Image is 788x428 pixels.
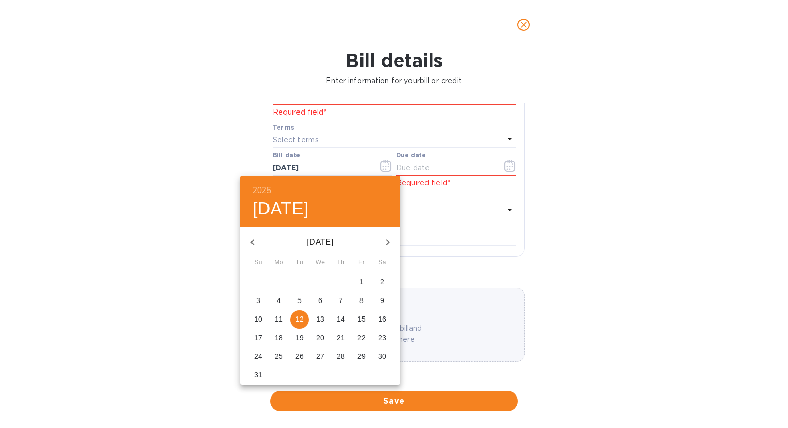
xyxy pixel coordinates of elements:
[311,329,329,347] button: 20
[373,273,391,292] button: 2
[378,351,386,361] p: 30
[352,347,371,366] button: 29
[380,295,384,306] p: 9
[373,310,391,329] button: 16
[373,292,391,310] button: 9
[359,295,364,306] p: 8
[352,258,371,268] span: Fr
[254,332,262,343] p: 17
[316,332,324,343] p: 20
[311,292,329,310] button: 6
[337,351,345,361] p: 28
[332,347,350,366] button: 28
[295,314,304,324] p: 12
[249,347,267,366] button: 24
[297,295,302,306] p: 5
[337,314,345,324] p: 14
[254,351,262,361] p: 24
[253,198,309,219] button: [DATE]
[373,329,391,347] button: 23
[249,366,267,385] button: 31
[316,351,324,361] p: 27
[249,329,267,347] button: 17
[270,258,288,268] span: Mo
[270,347,288,366] button: 25
[373,347,391,366] button: 30
[378,332,386,343] p: 23
[352,329,371,347] button: 22
[254,314,262,324] p: 10
[332,258,350,268] span: Th
[352,310,371,329] button: 15
[253,183,271,198] button: 2025
[275,332,283,343] p: 18
[295,351,304,361] p: 26
[290,292,309,310] button: 5
[373,258,391,268] span: Sa
[339,295,343,306] p: 7
[256,295,260,306] p: 3
[249,292,267,310] button: 3
[352,273,371,292] button: 1
[378,314,386,324] p: 16
[316,314,324,324] p: 13
[290,347,309,366] button: 26
[270,292,288,310] button: 4
[318,295,322,306] p: 6
[311,347,329,366] button: 27
[290,310,309,329] button: 12
[332,310,350,329] button: 14
[270,310,288,329] button: 11
[265,236,375,248] p: [DATE]
[290,329,309,347] button: 19
[270,329,288,347] button: 18
[277,295,281,306] p: 4
[275,314,283,324] p: 11
[359,277,364,287] p: 1
[290,258,309,268] span: Tu
[311,310,329,329] button: 13
[357,332,366,343] p: 22
[275,351,283,361] p: 25
[357,314,366,324] p: 15
[311,258,329,268] span: We
[254,370,262,380] p: 31
[352,292,371,310] button: 8
[332,292,350,310] button: 7
[357,351,366,361] p: 29
[337,332,345,343] p: 21
[249,258,267,268] span: Su
[295,332,304,343] p: 19
[380,277,384,287] p: 2
[332,329,350,347] button: 21
[249,310,267,329] button: 10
